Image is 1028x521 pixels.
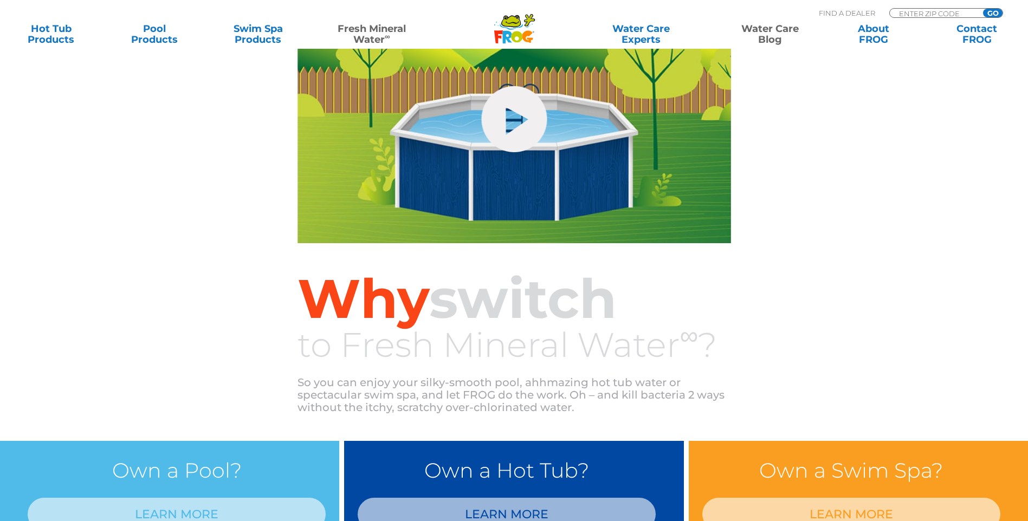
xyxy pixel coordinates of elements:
[358,454,656,487] h3: Own a Hot Tub?
[114,23,195,45] a: PoolProducts
[936,23,1017,45] a: ContactFROG
[298,376,731,414] p: So you can enjoy your silky-smooth pool, ahhmazing hot tub water or spectacular swim spa, and let...
[833,23,914,45] a: AboutFROG
[898,9,971,18] input: Zip Code Form
[28,454,326,487] h3: Own a Pool?
[321,23,422,45] a: Fresh MineralWater∞
[729,23,810,45] a: Water CareBlog
[680,320,699,351] sup: ∞
[819,8,875,18] p: Find A Dealer
[576,23,707,45] a: Water CareExperts
[298,270,731,327] h2: switch
[298,2,731,243] img: fmw-main-video-cover
[11,23,92,45] a: Hot TubProducts
[298,265,429,331] span: Why
[983,9,1003,17] input: GO
[298,327,731,363] h3: to Fresh Mineral Water ?
[385,32,390,41] sup: ∞
[702,454,1000,487] h3: Own a Swim Spa?
[218,23,299,45] a: Swim SpaProducts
